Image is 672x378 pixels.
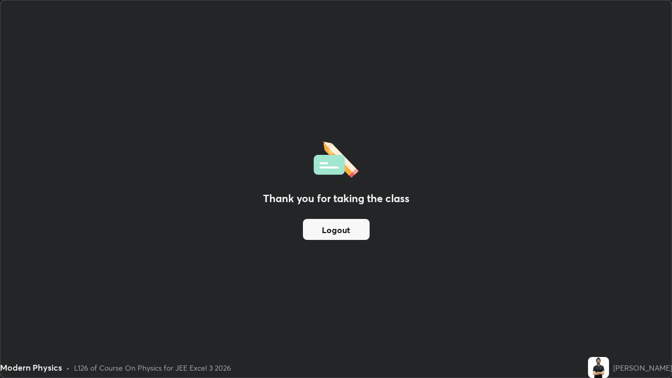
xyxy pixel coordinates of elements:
[588,357,609,378] img: 087365211523460ba100aba77a1fb983.png
[303,219,370,240] button: Logout
[66,362,70,373] div: •
[313,138,359,178] img: offlineFeedback.1438e8b3.svg
[74,362,231,373] div: L126 of Course On Physics for JEE Excel 3 2026
[613,362,672,373] div: [PERSON_NAME]
[263,191,409,206] h2: Thank you for taking the class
